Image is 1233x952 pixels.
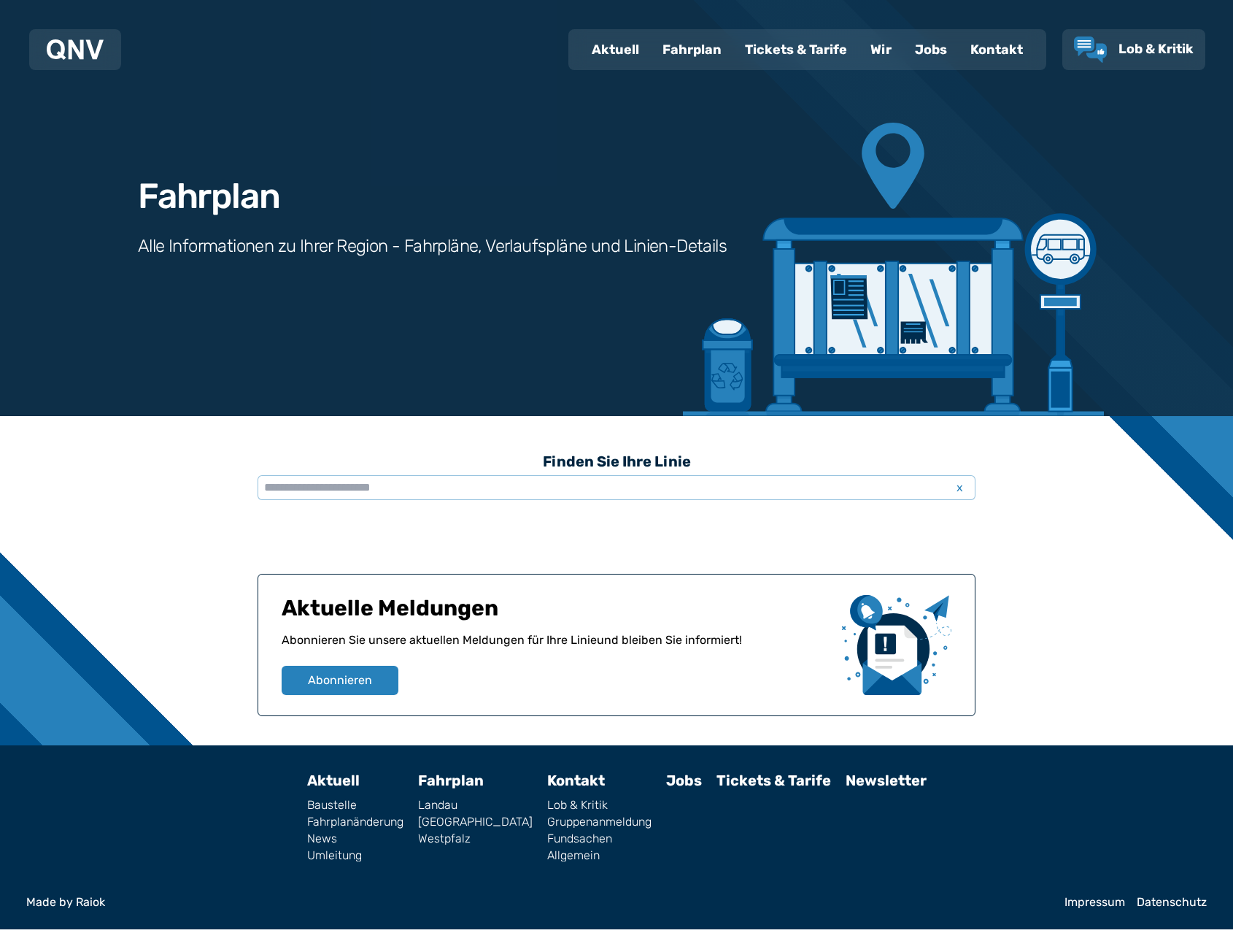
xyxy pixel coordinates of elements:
button: Abonnieren [282,666,398,695]
a: News [307,833,403,845]
h3: Alle Informationen zu Ihrer Region - Fahrpläne, Verlaufspläne und Linien-Details [138,234,727,258]
a: Allgemein [547,850,652,861]
a: Datenschutz [1137,897,1207,908]
img: newsletter [842,595,951,695]
h1: Aktuelle Meldungen [282,595,830,632]
p: Abonnieren Sie unsere aktuellen Meldungen für Ihre Linie und bleiben Sie informiert! [282,632,830,666]
a: Impressum [1064,897,1125,908]
a: Fahrplanänderung [307,816,403,828]
span: Abonnieren [308,672,372,689]
a: Tickets & Tarife [716,772,831,789]
a: Baustelle [307,799,403,811]
a: Fahrplan [651,31,733,69]
a: Jobs [666,772,702,789]
a: Umleitung [307,850,403,861]
a: Jobs [903,31,959,69]
a: Lob & Kritik [1074,37,1194,63]
img: QNV Logo [47,39,104,60]
a: Made by Raiok [26,897,1053,908]
a: Fundsachen [547,833,652,845]
a: Westpfalz [418,833,533,845]
a: Kontakt [959,31,1035,69]
a: Lob & Kritik [547,799,652,811]
span: Lob & Kritik [1118,41,1194,57]
a: QNV Logo [47,35,104,64]
a: Kontakt [547,772,605,789]
a: Tickets & Tarife [733,31,859,69]
a: Newsletter [846,772,927,789]
a: Fahrplan [418,772,484,789]
a: Aktuell [580,31,651,69]
a: Wir [859,31,903,69]
a: Gruppenanmeldung [547,816,652,828]
h1: Fahrplan [138,179,279,214]
a: [GEOGRAPHIC_DATA] [418,816,533,828]
h3: Finden Sie Ihre Linie [258,445,975,477]
a: Aktuell [307,772,360,789]
span: x [949,479,970,496]
a: Landau [418,799,533,811]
